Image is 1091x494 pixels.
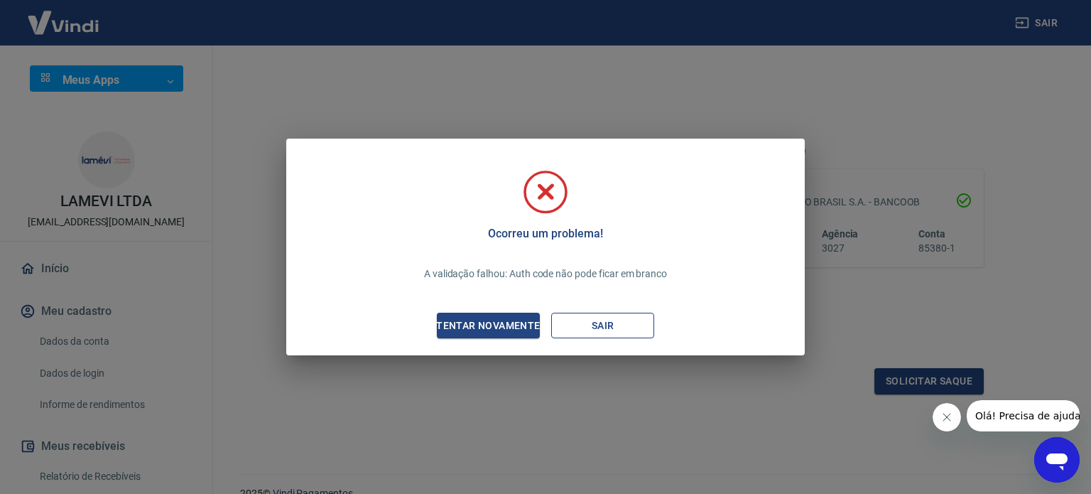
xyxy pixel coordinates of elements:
button: Tentar novamente [437,313,540,339]
h5: Ocorreu um problema! [488,227,602,241]
p: A validação falhou: Auth code não pode ficar em branco [424,267,667,281]
div: Tentar novamente [419,317,557,335]
button: Sair [551,313,654,339]
iframe: Fechar mensagem [933,403,961,431]
iframe: Mensagem da empresa [967,400,1080,431]
span: Olá! Precisa de ajuda? [9,10,119,21]
iframe: Botão para abrir a janela de mensagens [1034,437,1080,483]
